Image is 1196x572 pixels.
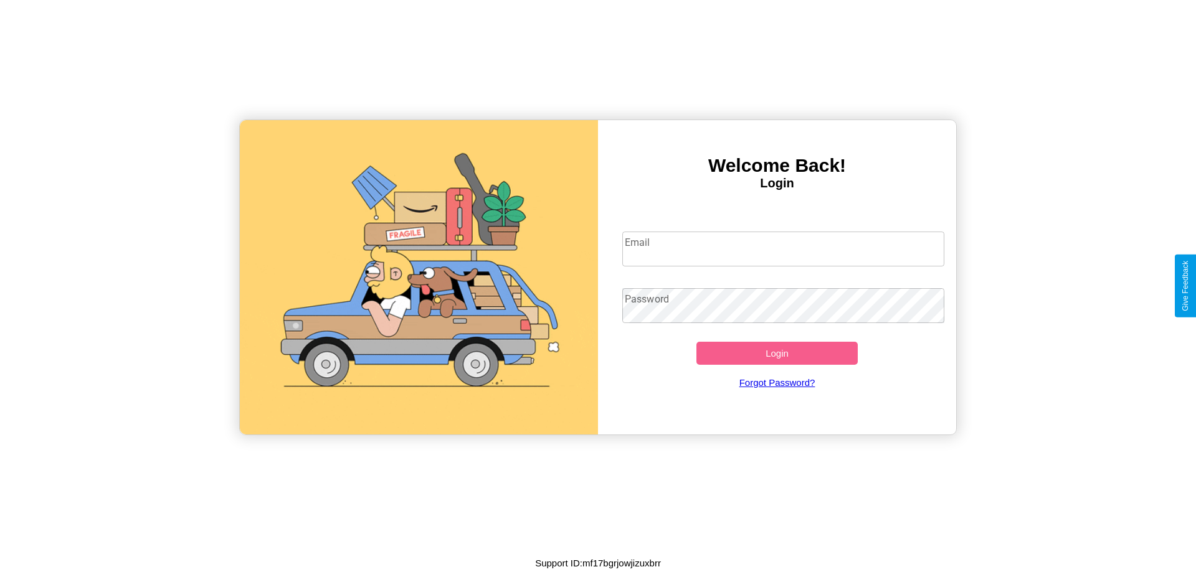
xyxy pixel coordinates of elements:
[616,365,939,400] a: Forgot Password?
[535,555,661,571] p: Support ID: mf17bgrjowjizuxbrr
[1181,261,1190,311] div: Give Feedback
[598,176,956,190] h4: Login
[696,342,858,365] button: Login
[240,120,598,434] img: gif
[598,155,956,176] h3: Welcome Back!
